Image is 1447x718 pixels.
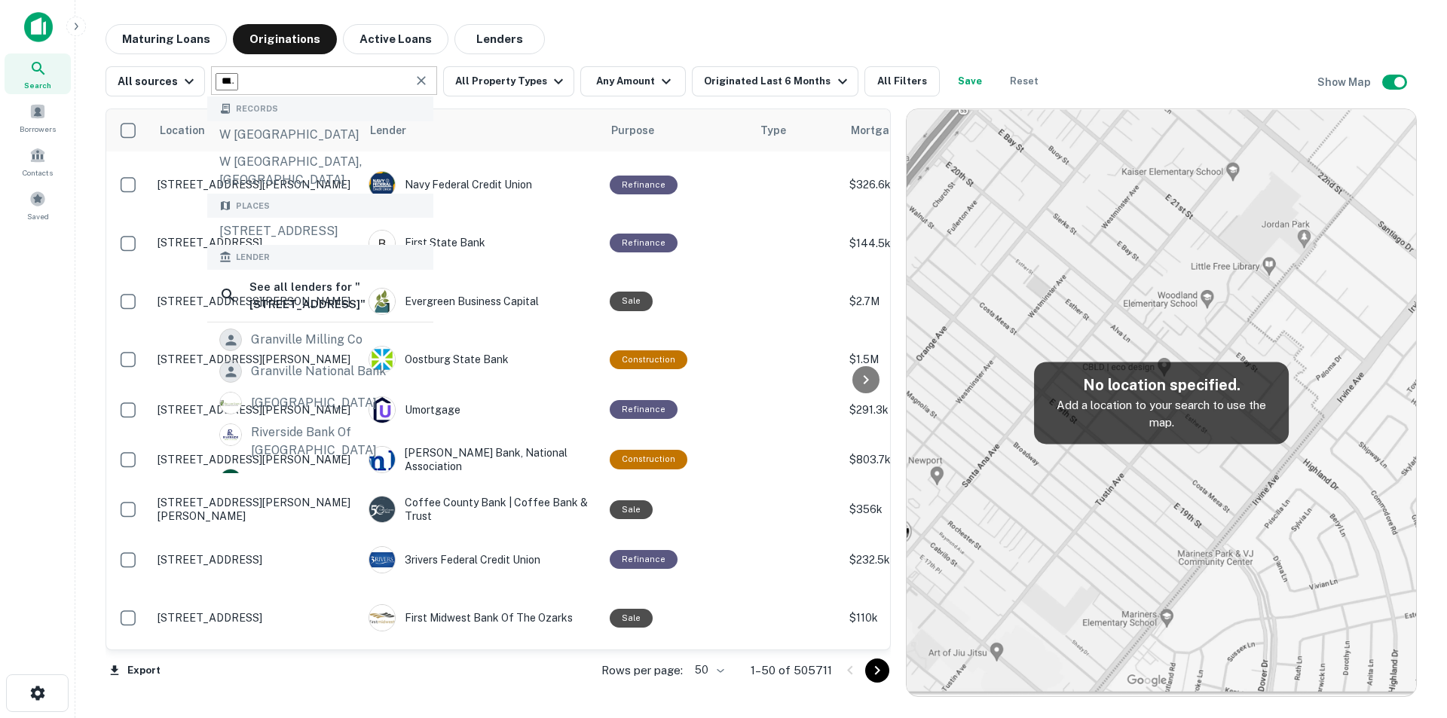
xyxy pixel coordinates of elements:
[369,346,595,373] div: Oostburg State Bank
[158,453,353,466] p: [STREET_ADDRESS][PERSON_NAME]
[150,109,361,151] th: Location
[610,234,678,252] div: This loan purpose was for refinancing
[849,610,1000,626] p: $110k
[251,469,356,491] div: greenville federal
[849,351,1000,368] p: $1.5M
[689,659,727,681] div: 50
[1046,396,1277,432] p: Add a location to your search to use the map.
[158,295,353,308] p: [STREET_ADDRESS][PERSON_NAME]
[207,356,433,387] a: granville national bank
[849,176,1000,193] p: $326.6k
[249,278,421,313] h6: See all lenders for " [STREET_ADDRESS] "
[220,393,241,414] img: picture
[369,171,595,198] div: Navy Federal Credit Union
[601,661,683,680] p: Rows per page:
[27,210,49,222] span: Saved
[158,553,353,567] p: [STREET_ADDRESS]
[369,496,595,523] div: Coffee County Bank | Coffee Bank & Trust
[864,66,940,96] button: All Filters
[369,547,395,573] img: picture
[849,293,1000,310] p: $2.7M
[106,24,227,54] button: Maturing Loans
[610,292,653,310] div: Sale
[251,360,386,383] div: granville national bank
[1372,597,1447,670] iframe: Chat Widget
[158,496,353,523] p: [STREET_ADDRESS][PERSON_NAME][PERSON_NAME]
[233,24,337,54] button: Originations
[1046,374,1277,396] h5: No location specified.
[454,24,545,54] button: Lenders
[158,178,353,191] p: [STREET_ADDRESS][PERSON_NAME]
[610,450,687,469] div: This loan purpose was for construction
[158,353,353,366] p: [STREET_ADDRESS][PERSON_NAME]
[159,121,225,139] span: Location
[849,235,1000,252] p: $144.5k
[610,550,678,569] div: This loan purpose was for refinancing
[369,446,595,473] div: [PERSON_NAME] Bank, National Association
[610,400,678,419] div: This loan purpose was for refinancing
[251,392,377,414] div: [GEOGRAPHIC_DATA]
[361,109,602,151] th: Lender
[158,236,353,249] p: [STREET_ADDRESS]
[207,324,433,356] a: granville milling co
[220,424,241,445] img: picture
[610,350,687,369] div: This loan purpose was for construction
[842,109,1008,151] th: Mortgage Amount
[369,288,595,315] div: Evergreen Business Capital
[849,551,1000,568] p: $232.5k
[106,66,205,96] button: All sources
[602,109,751,151] th: Purpose
[369,546,595,573] div: 3rivers Federal Credit Union
[610,500,653,519] div: Sale
[207,419,433,464] a: riverside bank of [GEOGRAPHIC_DATA]
[251,328,363,351] div: granville milling co
[207,148,433,194] div: w [GEOGRAPHIC_DATA], [GEOGRAPHIC_DATA]
[343,24,448,54] button: Active Loans
[751,109,842,151] th: Type
[369,396,595,423] div: Umortgage
[1000,66,1048,96] button: Reset
[849,402,1000,418] p: $291.3k
[411,70,432,91] button: Clear
[207,387,433,419] a: [GEOGRAPHIC_DATA]
[610,609,653,628] div: Sale
[1317,74,1373,90] h6: Show Map
[5,141,71,182] a: Contacts
[24,79,51,91] span: Search
[20,123,56,135] span: Borrowers
[24,12,53,42] img: capitalize-icon.png
[158,611,353,625] p: [STREET_ADDRESS]
[251,423,421,460] div: riverside bank of [GEOGRAPHIC_DATA]
[443,66,574,96] button: All Property Types
[220,469,241,490] img: picture
[611,121,674,139] span: Purpose
[23,167,53,179] span: Contacts
[236,102,278,115] span: Records
[946,66,994,96] button: Save your search to get updates of matches that match your search criteria.
[865,658,889,683] button: Go to next page
[207,218,433,245] div: [STREET_ADDRESS]
[369,604,595,631] div: First Midwest Bank Of The Ozarks
[5,53,71,94] a: Search
[207,121,433,148] div: w [GEOGRAPHIC_DATA]
[849,451,1000,468] p: $803.7k
[849,501,1000,518] p: $356k
[751,661,832,680] p: 1–50 of 505711
[369,230,595,257] div: First State Bank
[236,251,270,264] span: Lender
[369,605,395,631] img: picture
[236,200,270,212] span: Places
[760,121,786,139] span: Type
[207,464,433,496] a: greenville federal
[5,185,71,225] a: Saved
[704,72,851,90] div: Originated Last 6 Months
[5,97,71,138] a: Borrowers
[907,109,1416,696] img: map-placeholder.webp
[369,496,395,522] img: picture
[580,66,686,96] button: Any Amount
[610,176,678,194] div: This loan purpose was for refinancing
